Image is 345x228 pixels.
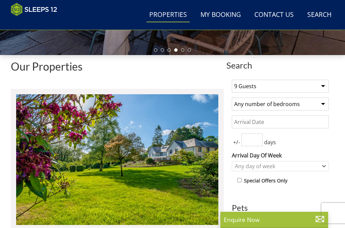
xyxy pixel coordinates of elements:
span: +/- [232,138,241,146]
h1: Our Properties [11,60,224,72]
span: Search [226,60,334,70]
iframe: Customer reviews powered by Trustpilot [7,20,78,26]
div: Combobox [232,161,329,171]
a: Contact Us [252,7,296,23]
a: My Booking [198,7,244,23]
span: days [263,138,277,146]
h3: Pets [232,203,329,212]
label: Special Offers Only [244,177,287,184]
input: Arrival Date [232,116,329,128]
img: Sleeps 12 [11,3,57,16]
p: Enquire Now [224,215,325,224]
div: Any day of week [233,162,320,170]
label: Arrival Day Of Week [232,151,329,159]
img: duxhams-somerset-holiday-accomodation-sleeps-12.original.jpg [16,94,218,225]
a: Search [305,7,334,23]
a: Properties [147,7,190,23]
